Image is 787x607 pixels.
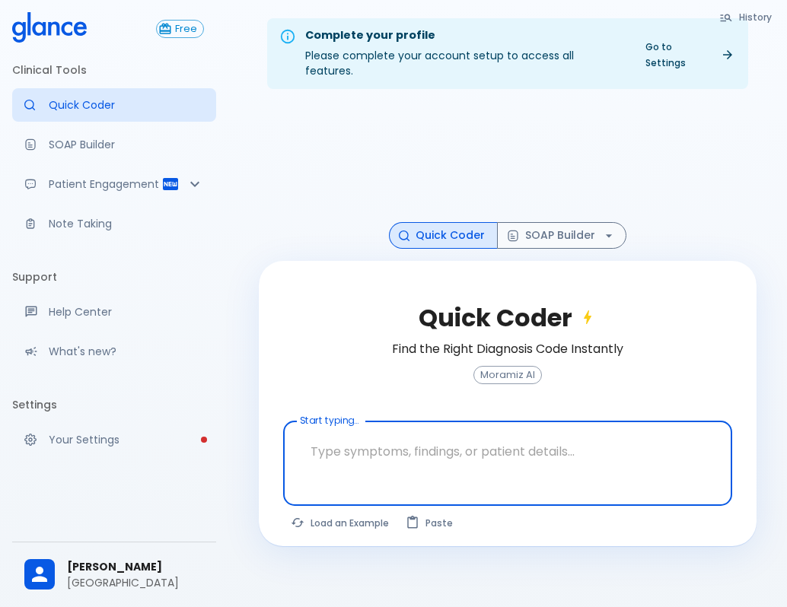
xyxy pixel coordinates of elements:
button: Paste from clipboard [398,512,462,534]
p: Help Center [49,304,204,319]
li: Support [12,259,216,295]
a: Get help from our support team [12,295,216,329]
button: Free [156,20,204,38]
p: SOAP Builder [49,137,204,152]
p: [GEOGRAPHIC_DATA] [67,575,204,590]
a: Docugen: Compose a clinical documentation in seconds [12,128,216,161]
button: SOAP Builder [497,222,626,249]
span: Free [169,24,203,35]
a: Click to view or change your subscription [156,20,216,38]
div: Patient Reports & Referrals [12,167,216,201]
p: Note Taking [49,216,204,231]
p: What's new? [49,344,204,359]
li: Settings [12,386,216,423]
p: Your Settings [49,432,204,447]
button: Quick Coder [389,222,498,249]
button: Load a random example [283,512,398,534]
div: Please complete your account setup to access all features. [305,23,624,84]
a: Go to Settings [636,36,742,74]
span: Moramiz AI [474,370,541,381]
div: Recent updates and feature releases [12,335,216,368]
h2: Quick Coder [419,303,597,332]
p: Patient Engagement [49,176,161,192]
div: Complete your profile [305,27,624,44]
p: Quick Coder [49,97,204,113]
button: History [712,6,781,28]
a: Advanced note-taking [12,207,216,240]
a: Moramiz: Find ICD10AM codes instantly [12,88,216,122]
span: [PERSON_NAME] [67,559,204,575]
a: Please complete account setup [12,423,216,456]
h6: Find the Right Diagnosis Code Instantly [392,338,623,360]
div: [PERSON_NAME][GEOGRAPHIC_DATA] [12,548,216,601]
li: Clinical Tools [12,52,216,88]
